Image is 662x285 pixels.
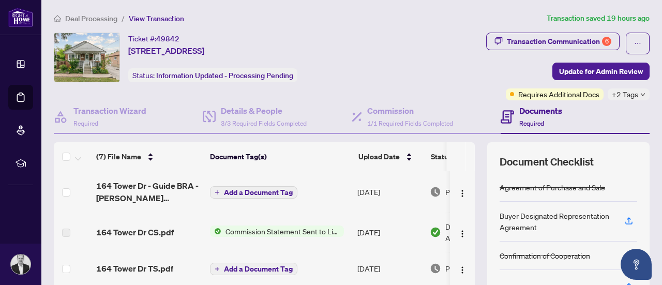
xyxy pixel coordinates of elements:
span: Upload Date [358,151,400,162]
span: Information Updated - Processing Pending [156,71,293,80]
span: 164 Tower Dr CS.pdf [96,226,174,238]
th: Document Tag(s) [206,142,354,171]
span: Requires Additional Docs [518,88,599,100]
span: Deal Processing [65,14,117,23]
span: View Transaction [129,14,184,23]
td: [DATE] [353,252,426,285]
h4: Commission [367,104,453,117]
button: Update for Admin Review [552,63,650,80]
span: Document Approved [445,221,509,244]
span: Add a Document Tag [224,189,293,196]
button: Status IconCommission Statement Sent to Listing Brokerage [210,226,344,237]
span: plus [215,266,220,272]
span: +2 Tags [612,88,638,100]
div: 6 [602,37,611,46]
img: Document Status [430,186,441,198]
img: Logo [458,230,467,238]
button: Logo [454,184,471,200]
button: Open asap [621,249,652,280]
span: home [54,15,61,22]
span: 164 Tower Dr TS.pdf [96,262,173,275]
th: Status [427,142,515,171]
div: Agreement of Purchase and Sale [500,182,605,193]
div: Status: [128,68,297,82]
img: Document Status [430,263,441,274]
span: (7) File Name [96,151,141,162]
img: Profile Icon [11,254,31,274]
img: Status Icon [210,226,221,237]
span: 49842 [156,34,179,43]
span: Update for Admin Review [559,63,643,80]
span: Document Checklist [500,155,594,169]
article: Transaction saved 19 hours ago [547,12,650,24]
button: Transaction Communication6 [486,33,620,50]
span: 164 Tower Dr - Guide BRA - [PERSON_NAME][GEOGRAPHIC_DATA]pdf [96,179,202,204]
button: Add a Document Tag [210,262,297,276]
li: / [122,12,125,24]
span: Add a Document Tag [224,265,293,273]
span: 1/1 Required Fields Completed [367,119,453,127]
div: Ticket #: [128,33,179,44]
span: Commission Statement Sent to Listing Brokerage [221,226,344,237]
img: Logo [458,266,467,274]
span: ellipsis [634,40,641,47]
span: Status [431,151,452,162]
span: [STREET_ADDRESS] [128,44,204,57]
td: [DATE] [353,171,426,213]
img: IMG-E12314452_1.jpg [54,33,119,82]
img: Document Status [430,227,441,238]
span: Pending Review [445,186,497,198]
h4: Transaction Wizard [73,104,146,117]
div: Buyer Designated Representation Agreement [500,210,612,233]
button: Logo [454,260,471,277]
div: Confirmation of Cooperation [500,250,590,261]
th: (7) File Name [92,142,206,171]
div: Transaction Communication [507,33,611,50]
span: 3/3 Required Fields Completed [221,119,307,127]
img: Logo [458,189,467,198]
button: Logo [454,224,471,241]
h4: Documents [519,104,562,117]
span: down [640,92,645,97]
td: [DATE] [353,213,426,252]
img: logo [8,8,33,27]
th: Upload Date [354,142,427,171]
span: Required [519,119,544,127]
h4: Details & People [221,104,307,117]
button: Add a Document Tag [210,186,297,199]
span: Required [73,119,98,127]
span: Pending Review [445,263,497,274]
button: Add a Document Tag [210,263,297,275]
span: plus [215,190,220,195]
